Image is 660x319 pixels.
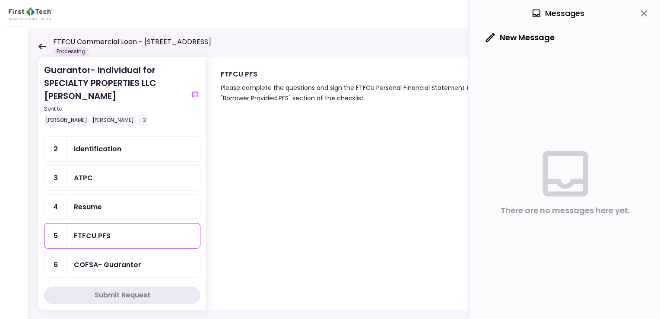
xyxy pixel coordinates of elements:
a: 4Resume [44,194,200,220]
button: close [637,6,651,21]
div: 3 [44,166,67,190]
div: [PERSON_NAME] [44,115,89,126]
div: Identification [74,144,121,154]
a: 5FTFCU PFS [44,223,200,249]
div: Sent to: [44,105,187,113]
div: Messages [531,7,584,20]
div: Please complete the questions and sign the FTFCU Personal Financial Statement (PFS). Please uploa... [221,83,574,103]
div: Processing [53,47,89,56]
div: Guarantor- Individual for SPECIALTY PROPERTIES LLC [PERSON_NAME] [44,64,187,126]
div: Resume [74,201,102,212]
div: Submit Request [95,290,150,300]
div: COFSA- Guarantor [74,259,141,270]
div: FTFCU PFS [221,69,574,80]
div: There are no messages here yet. [501,204,630,217]
div: 2 [44,137,67,161]
img: Partner icon [9,7,52,20]
button: Submit Request [44,287,200,304]
div: ATPC [74,172,93,183]
div: 5 [44,223,67,248]
a: 6COFSA- Guarantor [44,252,200,278]
div: [PERSON_NAME] [91,115,136,126]
button: show-messages [190,89,200,100]
div: FTFCU PFS [74,230,111,241]
div: 6 [44,252,67,277]
h1: FTFCU Commercial Loan - [STREET_ADDRESS] [53,37,211,47]
iframe: jotform-iframe [221,117,627,306]
div: 4 [44,195,67,219]
button: New Message [479,26,562,49]
div: FTFCU PFSPlease complete the questions and sign the FTFCU Personal Financial Statement (PFS). Ple... [206,57,643,310]
div: +3 [137,115,148,126]
a: 2Identification [44,136,200,162]
a: 3ATPC [44,165,200,191]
